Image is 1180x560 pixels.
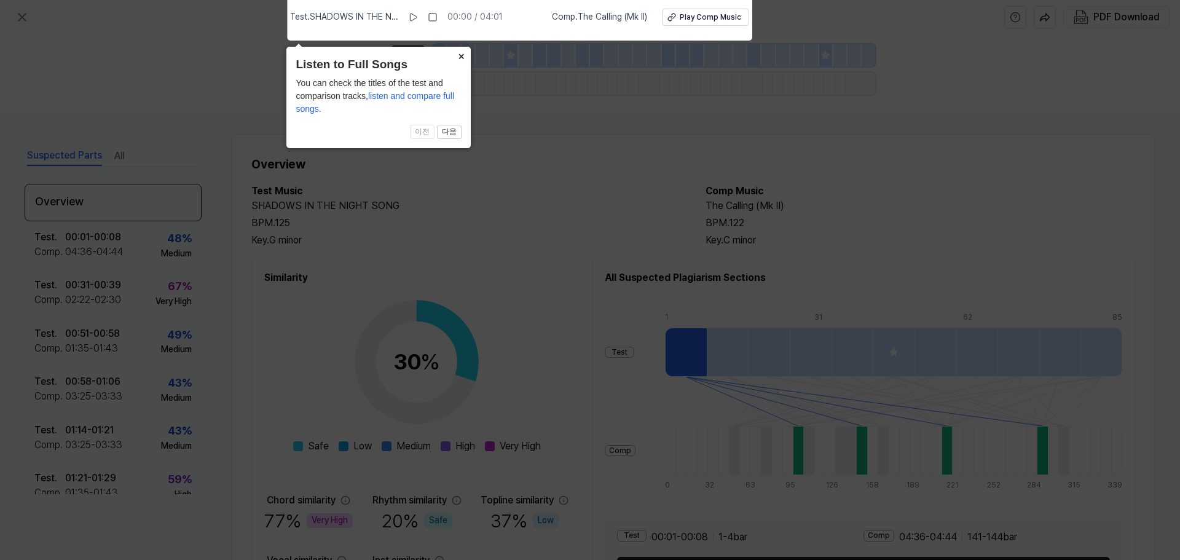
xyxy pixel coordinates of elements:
[447,11,503,23] div: 00:00 / 04:01
[451,47,471,64] button: Close
[296,56,462,74] header: Listen to Full Songs
[296,91,454,114] span: listen and compare full songs.
[296,77,462,116] div: You can check the titles of the test and comparison tracks,
[552,11,647,23] span: Comp . The Calling (Mk II)
[290,11,398,23] span: Test . SHADOWS IN THE NIGHT SONG
[662,9,749,26] button: Play Comp Music
[680,12,741,23] div: Play Comp Music
[437,125,462,140] button: 다음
